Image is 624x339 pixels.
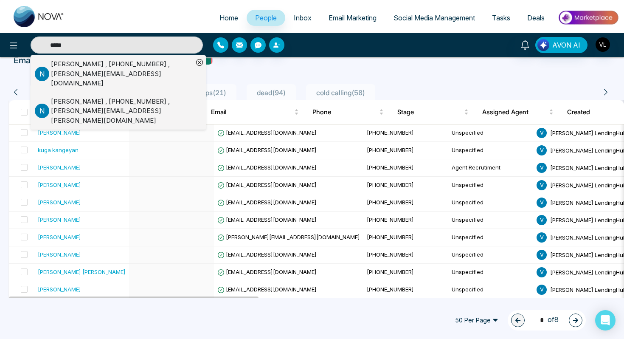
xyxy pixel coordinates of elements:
[217,286,317,293] span: [EMAIL_ADDRESS][DOMAIN_NAME]
[448,229,533,246] td: Unspecified
[217,268,317,275] span: [EMAIL_ADDRESS][DOMAIN_NAME]
[535,314,559,326] span: of 8
[219,14,238,22] span: Home
[38,268,126,276] div: [PERSON_NAME] [PERSON_NAME]
[14,6,65,27] img: Nova CRM Logo
[537,128,547,138] span: V
[448,264,533,281] td: Unspecified
[448,177,533,194] td: Unspecified
[448,212,533,229] td: Unspecified
[483,10,519,26] a: Tasks
[537,232,547,243] span: V
[35,104,49,118] p: N
[38,181,81,189] div: [PERSON_NAME]
[449,314,504,327] span: 50 Per Page
[397,107,462,117] span: Stage
[482,107,547,117] span: Assigned Agent
[367,286,414,293] span: [PHONE_NUMBER]
[537,198,547,208] span: V
[475,100,560,124] th: Assigned Agent
[367,181,414,188] span: [PHONE_NUMBER]
[492,14,510,22] span: Tasks
[253,88,289,97] span: dead ( 94 )
[367,234,414,240] span: [PHONE_NUMBER]
[217,199,317,206] span: [EMAIL_ADDRESS][DOMAIN_NAME]
[367,164,414,171] span: [PHONE_NUMBER]
[448,159,533,177] td: Agent Recrutiment
[14,54,76,67] p: Email Statistics:
[38,285,81,294] div: [PERSON_NAME]
[38,233,81,241] div: [PERSON_NAME]
[448,142,533,159] td: Unspecified
[38,163,81,172] div: [PERSON_NAME]
[306,100,391,124] th: Phone
[320,10,385,26] a: Email Marketing
[247,10,285,26] a: People
[38,198,81,206] div: [PERSON_NAME]
[35,67,49,81] p: N
[38,146,79,154] div: kuga kangeyan
[537,39,549,51] img: Lead Flow
[204,100,306,124] th: Email
[367,251,414,258] span: [PHONE_NUMBER]
[391,100,475,124] th: Stage
[285,10,320,26] a: Inbox
[596,37,610,52] img: User Avatar
[211,107,292,117] span: Email
[367,199,414,206] span: [PHONE_NUMBER]
[448,246,533,264] td: Unspecified
[367,268,414,275] span: [PHONE_NUMBER]
[312,107,377,117] span: Phone
[537,215,547,225] span: V
[255,14,277,22] span: People
[535,37,587,53] button: AVON AI
[217,216,317,223] span: [EMAIL_ADDRESS][DOMAIN_NAME]
[367,216,414,223] span: [PHONE_NUMBER]
[38,128,81,137] div: [PERSON_NAME]
[367,129,414,136] span: [PHONE_NUMBER]
[394,14,475,22] span: Social Media Management
[537,163,547,173] span: V
[294,14,312,22] span: Inbox
[367,147,414,153] span: [PHONE_NUMBER]
[527,14,545,22] span: Deals
[537,285,547,295] span: V
[329,14,377,22] span: Email Marketing
[217,181,317,188] span: [EMAIL_ADDRESS][DOMAIN_NAME]
[313,88,368,97] span: cold calling ( 58 )
[51,59,193,88] div: [PERSON_NAME] , [PHONE_NUMBER] , [PERSON_NAME][EMAIL_ADDRESS][DOMAIN_NAME]
[217,129,317,136] span: [EMAIL_ADDRESS][DOMAIN_NAME]
[38,250,81,259] div: [PERSON_NAME]
[217,164,317,171] span: [EMAIL_ADDRESS][DOMAIN_NAME]
[595,310,616,331] div: Open Intercom Messenger
[537,180,547,190] span: V
[537,145,547,155] span: V
[448,194,533,212] td: Unspecified
[51,97,193,126] div: [PERSON_NAME] , [PHONE_NUMBER] , [PERSON_NAME][EMAIL_ADDRESS][PERSON_NAME][DOMAIN_NAME]
[448,281,533,299] td: Unspecified
[552,40,580,50] span: AVON AI
[217,251,317,258] span: [EMAIL_ADDRESS][DOMAIN_NAME]
[217,234,360,240] span: [PERSON_NAME][EMAIL_ADDRESS][DOMAIN_NAME]
[557,8,619,27] img: Market-place.gif
[448,124,533,142] td: Unspecified
[385,10,483,26] a: Social Media Management
[211,10,247,26] a: Home
[38,215,81,224] div: [PERSON_NAME]
[519,10,553,26] a: Deals
[217,147,317,153] span: [EMAIL_ADDRESS][DOMAIN_NAME]
[537,250,547,260] span: V
[537,267,547,277] span: V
